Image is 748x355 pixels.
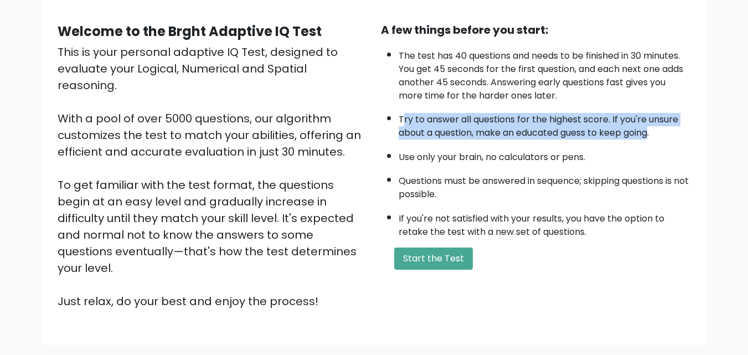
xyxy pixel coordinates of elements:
button: Start the Test [394,248,473,270]
li: Questions must be answered in sequence; skipping questions is not possible. [399,169,691,201]
li: If you're not satisfied with your results, you have the option to retake the test with a new set ... [399,207,691,239]
li: Try to answer all questions for the highest score. If you're unsure about a question, make an edu... [399,107,691,140]
li: Use only your brain, no calculators or pens. [399,145,691,164]
li: The test has 40 questions and needs to be finished in 30 minutes. You get 45 seconds for the firs... [399,44,691,102]
div: A few things before you start: [381,22,691,38]
div: This is your personal adaptive IQ Test, designed to evaluate your Logical, Numerical and Spatial ... [58,44,368,310]
b: Welcome to the Brght Adaptive IQ Test [58,22,322,40]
